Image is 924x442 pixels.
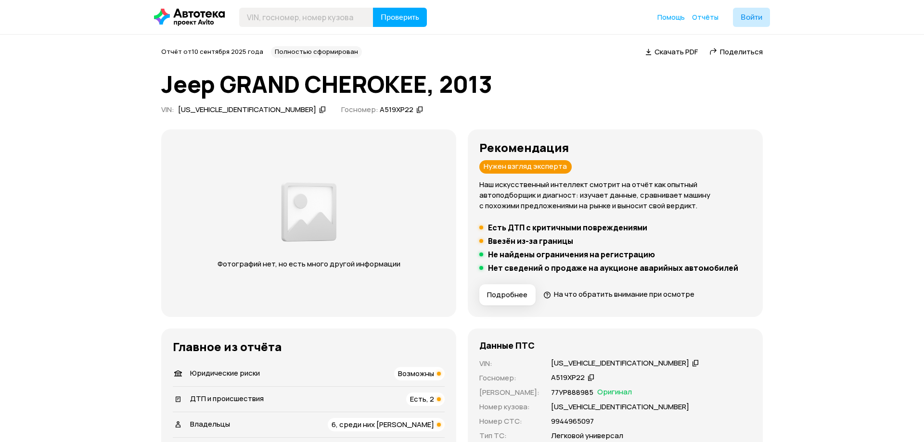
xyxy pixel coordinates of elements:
[551,416,594,427] p: 9944965097
[479,387,539,398] p: [PERSON_NAME] :
[551,402,689,412] p: [US_VEHICLE_IDENTIFICATION_NUMBER]
[479,402,539,412] p: Номер кузова :
[479,373,539,383] p: Госномер :
[645,47,698,57] a: Скачать PDF
[720,47,763,57] span: Поделиться
[488,236,573,246] h5: Ввезён из-за границы
[551,373,585,383] div: А519ХР22
[488,263,738,273] h5: Нет сведений о продаже на аукционе аварийных автомобилей
[190,368,260,378] span: Юридические риски
[381,13,419,21] span: Проверить
[178,105,316,115] div: [US_VEHICLE_IDENTIFICATION_NUMBER]
[161,104,174,114] span: VIN :
[161,47,263,56] span: Отчёт от 10 сентября 2025 года
[479,284,536,305] button: Подробнее
[380,105,413,115] div: А519ХР22
[173,340,445,354] h3: Главное из отчёта
[479,430,539,441] p: Тип ТС :
[239,8,373,27] input: VIN, госномер, номер кузова
[398,368,434,379] span: Возможны
[332,419,434,429] span: 6, среди них [PERSON_NAME]
[692,13,719,22] a: Отчёты
[551,387,593,398] p: 77УР888985
[190,393,264,404] span: ДТП и происшествия
[373,8,427,27] button: Проверить
[709,47,763,57] a: Поделиться
[479,416,539,427] p: Номер СТС :
[190,419,230,429] span: Владельцы
[479,358,539,369] p: VIN :
[341,104,378,114] span: Госномер:
[657,13,685,22] a: Помощь
[488,250,655,259] h5: Не найдены ограничения на регистрацию
[279,177,339,247] img: d89e54fb62fcf1f0.png
[733,8,770,27] button: Войти
[479,160,572,174] div: Нужен взгляд эксперта
[271,46,362,58] div: Полностью сформирован
[741,13,762,21] span: Войти
[551,430,623,441] p: Легковой универсал
[479,179,751,211] p: Наш искусственный интеллект смотрит на отчёт как опытный автоподборщик и диагност: изучает данные...
[597,387,632,398] span: Оригинал
[551,358,689,368] div: [US_VEHICLE_IDENTIFICATION_NUMBER]
[161,71,763,97] h1: Jeep GRAND CHEROKEE, 2013
[410,394,434,404] span: Есть, 2
[479,340,535,351] h4: Данные ПТС
[208,259,410,269] p: Фотографий нет, но есть много другой информации
[554,289,694,299] span: На что обратить внимание при осмотре
[654,47,698,57] span: Скачать PDF
[543,289,694,299] a: На что обратить внимание при осмотре
[479,141,751,154] h3: Рекомендация
[488,223,647,232] h5: Есть ДТП с критичными повреждениями
[487,290,527,300] span: Подробнее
